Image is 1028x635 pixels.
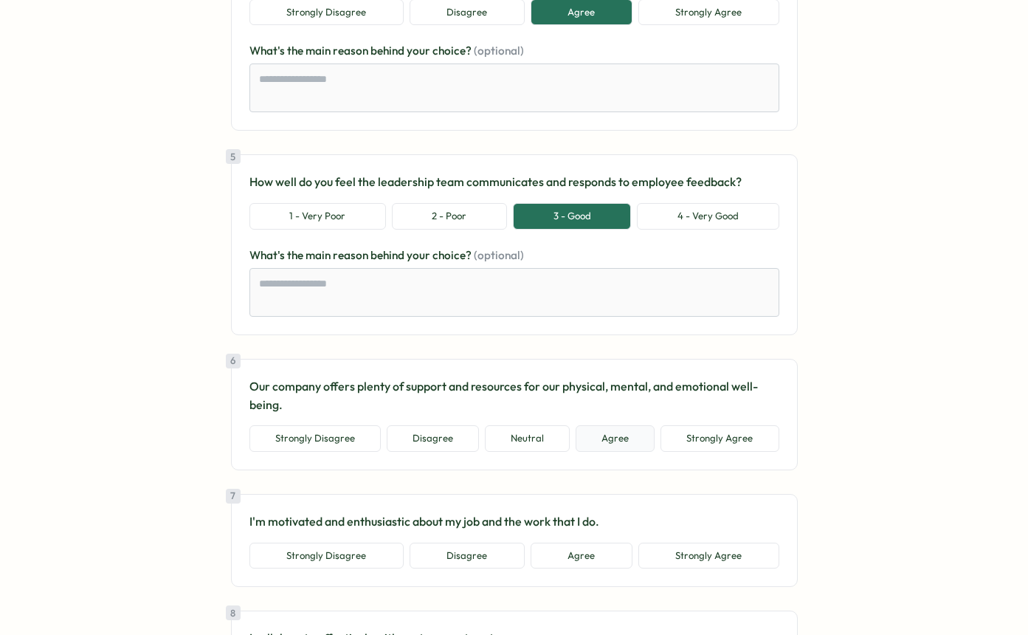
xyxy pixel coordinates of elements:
[306,248,333,262] span: main
[410,543,525,569] button: Disagree
[392,203,507,230] button: 2 - Poor
[333,44,370,58] span: reason
[249,173,779,191] p: How well do you feel the leadership team communicates and responds to employee feedback?
[249,512,779,531] p: I'm motivated and enthusiastic about my job and the work that I do.
[407,44,432,58] span: your
[249,44,287,58] span: What's
[432,44,474,58] span: choice?
[226,354,241,368] div: 6
[576,425,655,452] button: Agree
[370,44,407,58] span: behind
[531,543,632,569] button: Agree
[432,248,474,262] span: choice?
[249,425,381,452] button: Strongly Disagree
[485,425,570,452] button: Neutral
[474,44,524,58] span: (optional)
[474,248,524,262] span: (optional)
[249,377,779,414] p: Our company offers plenty of support and resources for our physical, mental, and emotional well-b...
[306,44,333,58] span: main
[407,248,432,262] span: your
[333,248,370,262] span: reason
[249,248,287,262] span: What's
[249,543,404,569] button: Strongly Disagree
[226,605,241,620] div: 8
[513,203,631,230] button: 3 - Good
[287,248,306,262] span: the
[637,203,779,230] button: 4 - Very Good
[226,489,241,504] div: 7
[226,149,241,164] div: 5
[387,425,479,452] button: Disagree
[638,543,779,569] button: Strongly Agree
[660,425,779,452] button: Strongly Agree
[370,248,407,262] span: behind
[249,203,386,230] button: 1 - Very Poor
[287,44,306,58] span: the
